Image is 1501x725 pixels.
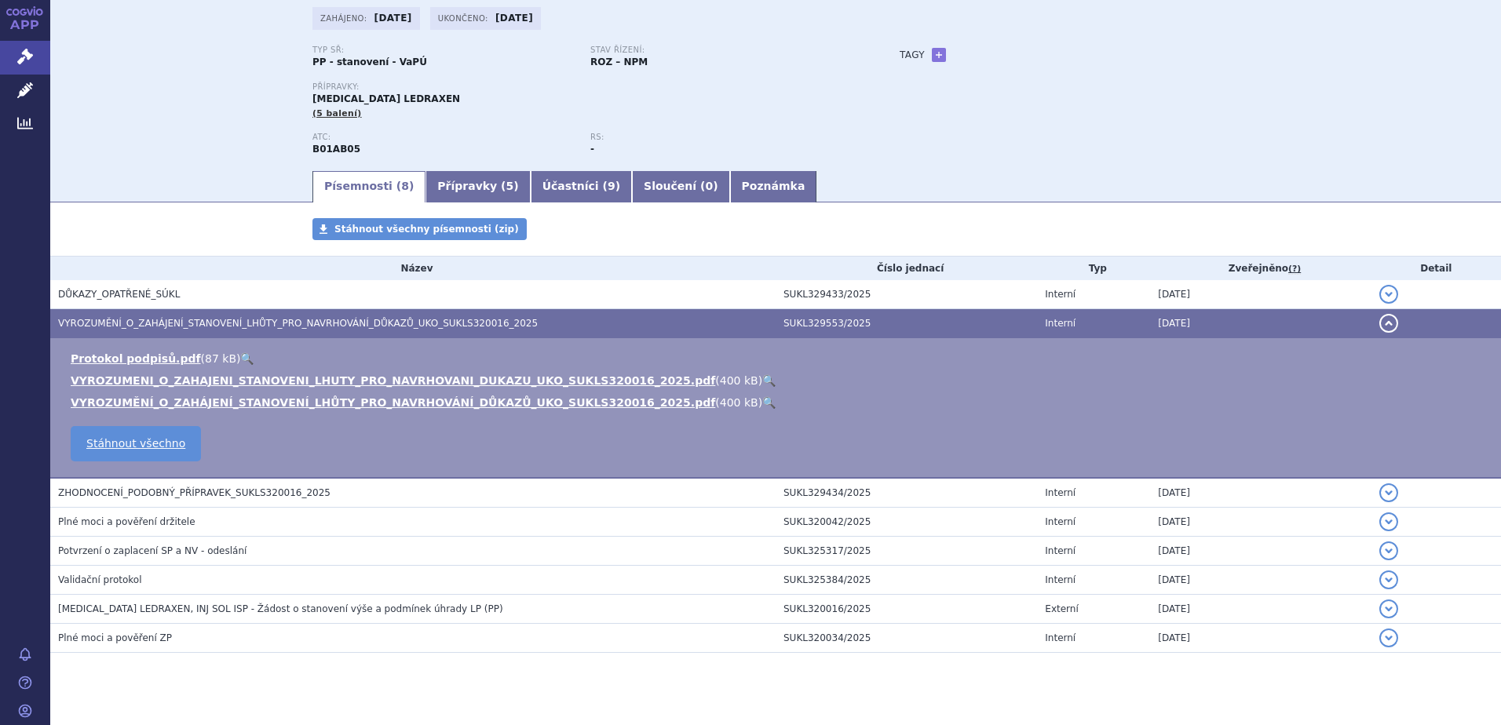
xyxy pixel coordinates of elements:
a: Přípravky (5) [425,171,530,202]
span: Interní [1045,487,1076,498]
span: 9 [608,180,615,192]
th: Název [50,257,776,280]
span: 0 [705,180,713,192]
span: ZHODNOCENÍ_PODOBNÝ_PŘÍPRAVEK_SUKLS320016_2025 [58,487,331,498]
span: Externí [1045,603,1078,614]
td: SUKL329434/2025 [776,478,1037,508]
span: Validační protokol [58,574,142,585]
a: 🔍 [762,374,776,387]
button: detail [1379,599,1398,618]
strong: PP - stanovení - VaPÚ [312,56,427,67]
span: DŮKAZY_OPATŘENÉ_SÚKL [58,289,180,300]
p: Typ SŘ: [312,46,575,55]
a: Sloučení (0) [632,171,729,202]
td: SUKL329553/2025 [776,309,1037,338]
li: ( ) [71,373,1485,388]
span: 87 kB [205,352,236,365]
td: [DATE] [1150,478,1371,508]
button: detail [1379,628,1398,647]
a: 🔍 [762,396,776,409]
p: Stav řízení: [590,46,853,55]
th: Zveřejněno [1150,257,1371,280]
span: VYROZUMĚNÍ_O_ZAHÁJENÍ_STANOVENÍ_LHŮTY_PRO_NAVRHOVÁNÍ_DŮKAZŮ_UKO_SUKLS320016_2025 [58,318,538,329]
td: [DATE] [1150,566,1371,595]
span: Interní [1045,545,1076,556]
a: Protokol podpisů.pdf [71,352,201,365]
a: Poznámka [730,171,817,202]
span: Interní [1045,516,1076,527]
a: Stáhnout všechno [71,426,201,461]
button: detail [1379,314,1398,333]
button: detail [1379,285,1398,304]
a: Účastníci (9) [531,171,632,202]
button: detail [1379,541,1398,560]
strong: ROZ – NPM [590,56,648,67]
span: Stáhnout všechny písemnosti (zip) [334,224,519,235]
button: detail [1379,483,1398,502]
strong: [DATE] [495,13,533,24]
td: [DATE] [1150,595,1371,624]
td: SUKL320034/2025 [776,624,1037,653]
span: Interní [1045,318,1076,329]
td: [DATE] [1150,309,1371,338]
td: SUKL325317/2025 [776,537,1037,566]
span: (5 balení) [312,108,362,118]
td: SUKL329433/2025 [776,280,1037,309]
strong: - [590,144,594,155]
p: RS: [590,133,853,142]
span: Plné moci a pověření ZP [58,632,172,643]
abbr: (?) [1288,264,1301,275]
strong: ENOXAPARIN [312,144,360,155]
a: VYROZUMENI_O_ZAHAJENI_STANOVENI_LHUTY_PRO_NAVRHOVANI_DUKAZU_UKO_SUKLS320016_2025.pdf [71,374,715,387]
span: Zahájeno: [320,12,370,24]
span: 400 kB [720,396,758,409]
h3: Tagy [900,46,925,64]
li: ( ) [71,395,1485,410]
span: Interní [1045,632,1076,643]
span: Plné moci a pověření držitele [58,516,195,527]
td: [DATE] [1150,280,1371,309]
span: [MEDICAL_DATA] LEDRAXEN [312,93,460,104]
p: ATC: [312,133,575,142]
li: ( ) [71,351,1485,366]
span: Interní [1045,574,1076,585]
th: Detail [1371,257,1501,280]
td: [DATE] [1150,508,1371,537]
span: Interní [1045,289,1076,300]
th: Číslo jednací [776,257,1037,280]
strong: [DATE] [374,13,412,24]
a: 🔍 [240,352,254,365]
a: VYROZUMĚNÍ_O_ZAHÁJENÍ_STANOVENÍ_LHŮTY_PRO_NAVRHOVÁNÍ_DŮKAZŮ_UKO_SUKLS320016_2025.pdf [71,396,715,409]
span: 8 [401,180,409,192]
span: 5 [506,180,514,192]
a: Stáhnout všechny písemnosti (zip) [312,218,527,240]
a: Písemnosti (8) [312,171,425,202]
span: ENOXAPARIN SODIUM LEDRAXEN, INJ SOL ISP - Žádost o stanovení výše a podmínek úhrady LP (PP) [58,603,503,614]
span: Ukončeno: [438,12,491,24]
td: [DATE] [1150,537,1371,566]
button: detail [1379,570,1398,589]
a: + [932,48,946,62]
p: Přípravky: [312,82,868,92]
td: SUKL320016/2025 [776,595,1037,624]
td: SUKL325384/2025 [776,566,1037,595]
button: detail [1379,512,1398,531]
td: [DATE] [1150,624,1371,653]
th: Typ [1037,257,1150,280]
td: SUKL320042/2025 [776,508,1037,537]
span: Potvrzení o zaplacení SP a NV - odeslání [58,545,247,556]
span: 400 kB [720,374,758,387]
